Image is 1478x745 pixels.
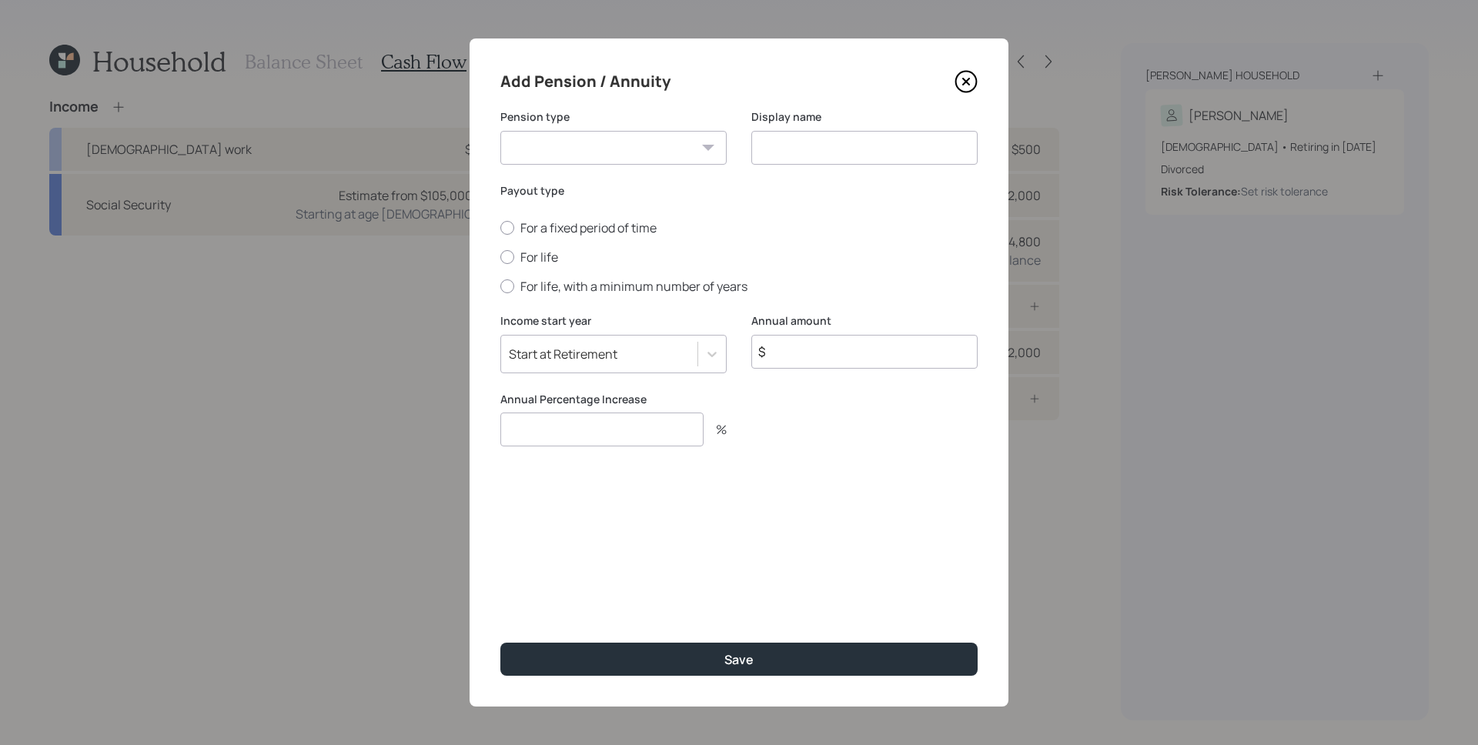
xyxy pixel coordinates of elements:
label: Income start year [500,313,727,329]
label: Display name [751,109,978,125]
label: Annual Percentage Increase [500,392,727,407]
label: Payout type [500,183,978,199]
h4: Add Pension / Annuity [500,69,670,94]
label: For a fixed period of time [500,219,978,236]
label: Annual amount [751,313,978,329]
button: Save [500,643,978,676]
label: Pension type [500,109,727,125]
div: Start at Retirement [509,346,617,362]
label: For life [500,249,978,266]
div: Save [724,651,754,668]
label: For life, with a minimum number of years [500,278,978,295]
div: % [704,423,727,436]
